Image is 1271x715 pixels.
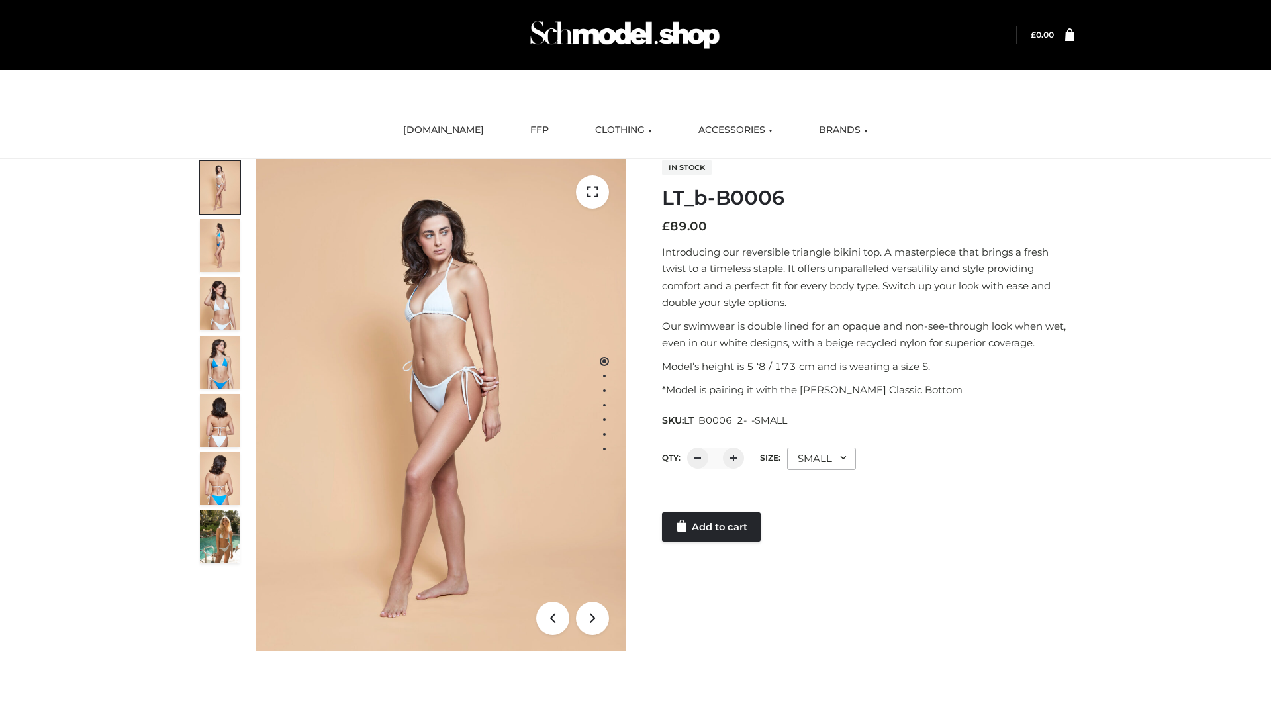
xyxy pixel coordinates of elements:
[520,116,559,145] a: FFP
[662,219,670,234] span: £
[662,512,761,542] a: Add to cart
[662,186,1074,210] h1: LT_b-B0006
[688,116,782,145] a: ACCESSORIES
[662,453,681,463] label: QTY:
[200,452,240,505] img: ArielClassicBikiniTop_CloudNine_AzureSky_OW114ECO_8-scaled.jpg
[1031,30,1036,40] span: £
[684,414,787,426] span: LT_B0006_2-_-SMALL
[200,510,240,563] img: Arieltop_CloudNine_AzureSky2.jpg
[787,448,856,470] div: SMALL
[200,336,240,389] img: ArielClassicBikiniTop_CloudNine_AzureSky_OW114ECO_4-scaled.jpg
[662,358,1074,375] p: Model’s height is 5 ‘8 / 173 cm and is wearing a size S.
[1031,30,1054,40] bdi: 0.00
[662,318,1074,352] p: Our swimwear is double lined for an opaque and non-see-through look when wet, even in our white d...
[662,244,1074,311] p: Introducing our reversible triangle bikini top. A masterpiece that brings a fresh twist to a time...
[585,116,662,145] a: CLOTHING
[662,219,707,234] bdi: 89.00
[200,277,240,330] img: ArielClassicBikiniTop_CloudNine_AzureSky_OW114ECO_3-scaled.jpg
[200,394,240,447] img: ArielClassicBikiniTop_CloudNine_AzureSky_OW114ECO_7-scaled.jpg
[809,116,878,145] a: BRANDS
[662,381,1074,399] p: *Model is pairing it with the [PERSON_NAME] Classic Bottom
[393,116,494,145] a: [DOMAIN_NAME]
[760,453,780,463] label: Size:
[662,412,788,428] span: SKU:
[662,160,712,175] span: In stock
[526,9,724,61] img: Schmodel Admin 964
[200,161,240,214] img: ArielClassicBikiniTop_CloudNine_AzureSky_OW114ECO_1-scaled.jpg
[200,219,240,272] img: ArielClassicBikiniTop_CloudNine_AzureSky_OW114ECO_2-scaled.jpg
[1031,30,1054,40] a: £0.00
[256,159,626,651] img: ArielClassicBikiniTop_CloudNine_AzureSky_OW114ECO_1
